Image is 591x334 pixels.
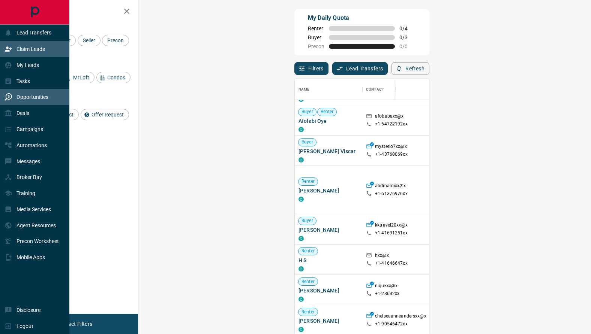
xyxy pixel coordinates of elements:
[399,25,416,31] span: 0 / 4
[298,109,316,115] span: Buyer
[298,236,304,241] div: condos.ca
[24,7,130,16] h2: Filters
[375,321,408,327] p: +1- 90546472xx
[375,283,397,291] p: niqukxx@x
[375,260,408,267] p: +1- 41646647xx
[298,117,358,125] span: Afolabi Oye
[298,279,318,285] span: Renter
[294,62,328,75] button: Filters
[78,35,100,46] div: Seller
[318,109,337,115] span: Renter
[375,230,408,236] p: +1- 41691251xx
[70,75,92,81] span: MrLoft
[362,79,422,100] div: Contact
[298,248,318,254] span: Renter
[298,157,304,163] div: condos.ca
[375,113,403,121] p: afobabaxx@x
[62,72,94,83] div: MrLoft
[375,222,408,230] p: kktravel20xx@x
[298,79,310,100] div: Name
[298,178,318,185] span: Renter
[102,35,129,46] div: Precon
[298,287,358,294] span: [PERSON_NAME]
[298,218,316,224] span: Buyer
[375,291,399,297] p: +1- 28632xx
[298,297,304,302] div: condos.ca
[375,151,408,158] p: +1- 43760069xx
[366,79,384,100] div: Contact
[80,37,98,43] span: Seller
[399,34,416,40] span: 0 / 3
[298,317,358,325] span: [PERSON_NAME]
[375,121,408,127] p: +1- 64722192xx
[298,187,358,194] span: [PERSON_NAME]
[375,313,426,321] p: chelseaanneandersxx@x
[308,13,416,22] p: My Daily Quota
[81,109,129,120] div: Offer Request
[399,43,416,49] span: 0 / 0
[105,37,126,43] span: Precon
[308,25,324,31] span: Renter
[298,197,304,202] div: condos.ca
[375,191,408,197] p: +1- 61376976xx
[332,62,388,75] button: Lead Transfers
[298,139,316,145] span: Buyer
[375,183,406,191] p: abdihamixx@x
[295,79,362,100] div: Name
[298,256,358,264] span: H S
[391,62,429,75] button: Refresh
[298,127,304,132] div: condos.ca
[298,309,318,315] span: Renter
[375,143,407,151] p: mysterio7xx@x
[57,318,97,330] button: Reset Filters
[96,72,130,83] div: Condos
[298,148,358,155] span: [PERSON_NAME] Viscar
[308,34,324,40] span: Buyer
[298,226,358,234] span: [PERSON_NAME]
[298,266,304,271] div: condos.ca
[89,112,126,118] span: Offer Request
[105,75,128,81] span: Condos
[375,252,389,260] p: hxx@x
[308,43,324,49] span: Precon
[298,327,304,332] div: condos.ca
